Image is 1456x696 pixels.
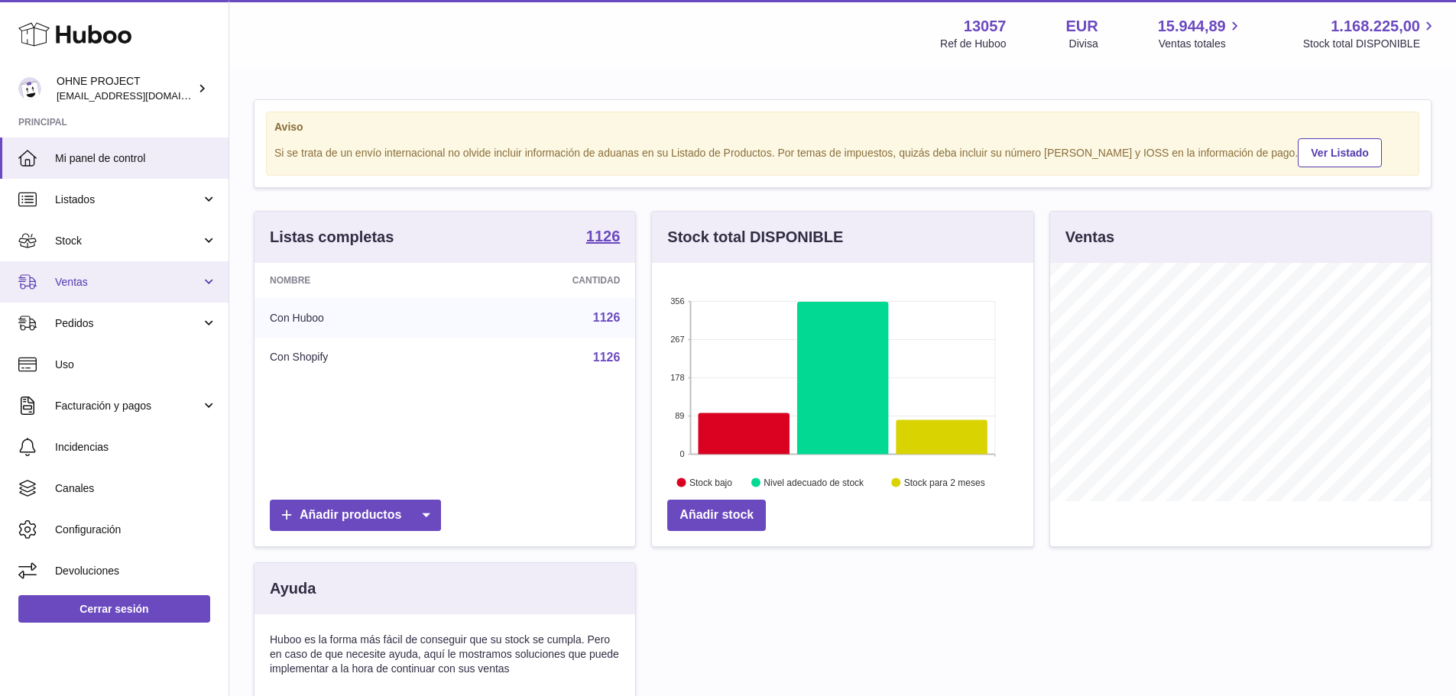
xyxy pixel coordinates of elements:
text: 89 [676,411,685,420]
div: Divisa [1069,37,1098,51]
div: Ref de Huboo [940,37,1006,51]
td: Con Huboo [255,298,457,338]
span: Configuración [55,523,217,537]
span: Listados [55,193,201,207]
text: 356 [670,296,684,306]
text: Stock bajo [689,477,732,488]
h3: Stock total DISPONIBLE [667,227,843,248]
span: Uso [55,358,217,372]
h3: Listas completas [270,227,394,248]
span: Incidencias [55,440,217,455]
a: 1126 [593,351,621,364]
text: 0 [680,449,685,458]
span: 1.168.225,00 [1331,16,1420,37]
a: 1.168.225,00 Stock total DISPONIBLE [1303,16,1438,51]
span: Pedidos [55,316,201,331]
span: Canales [55,481,217,496]
th: Nombre [255,263,457,298]
strong: EUR [1065,16,1098,37]
span: Ventas totales [1159,37,1244,51]
p: Huboo es la forma más fácil de conseguir que su stock se cumpla. Pero en caso de que necesite ayu... [270,633,620,676]
div: OHNE PROJECT [57,74,194,103]
th: Cantidad [457,263,636,298]
span: [EMAIL_ADDRESS][DOMAIN_NAME] [57,89,225,102]
text: Stock para 2 meses [904,477,985,488]
strong: 1126 [586,228,621,244]
a: Cerrar sesión [18,595,210,623]
a: 15.944,89 Ventas totales [1158,16,1244,51]
text: Nivel adecuado de stock [764,477,865,488]
span: Stock total DISPONIBLE [1303,37,1438,51]
text: 178 [670,373,684,382]
h3: Ventas [1065,227,1114,248]
a: 1126 [593,311,621,324]
a: Añadir productos [270,500,441,531]
span: Stock [55,234,201,248]
text: 267 [670,335,684,344]
img: internalAdmin-13057@internal.huboo.com [18,77,41,100]
span: Devoluciones [55,564,217,578]
span: Ventas [55,275,201,290]
span: 15.944,89 [1158,16,1226,37]
a: 1126 [586,228,621,247]
div: Si se trata de un envío internacional no olvide incluir información de aduanas en su Listado de P... [274,136,1411,167]
a: Añadir stock [667,500,766,531]
span: Mi panel de control [55,151,217,166]
a: Ver Listado [1298,138,1381,167]
span: Facturación y pagos [55,399,201,413]
td: Con Shopify [255,338,457,377]
strong: Aviso [274,120,1411,134]
h3: Ayuda [270,578,316,599]
strong: 13057 [964,16,1007,37]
